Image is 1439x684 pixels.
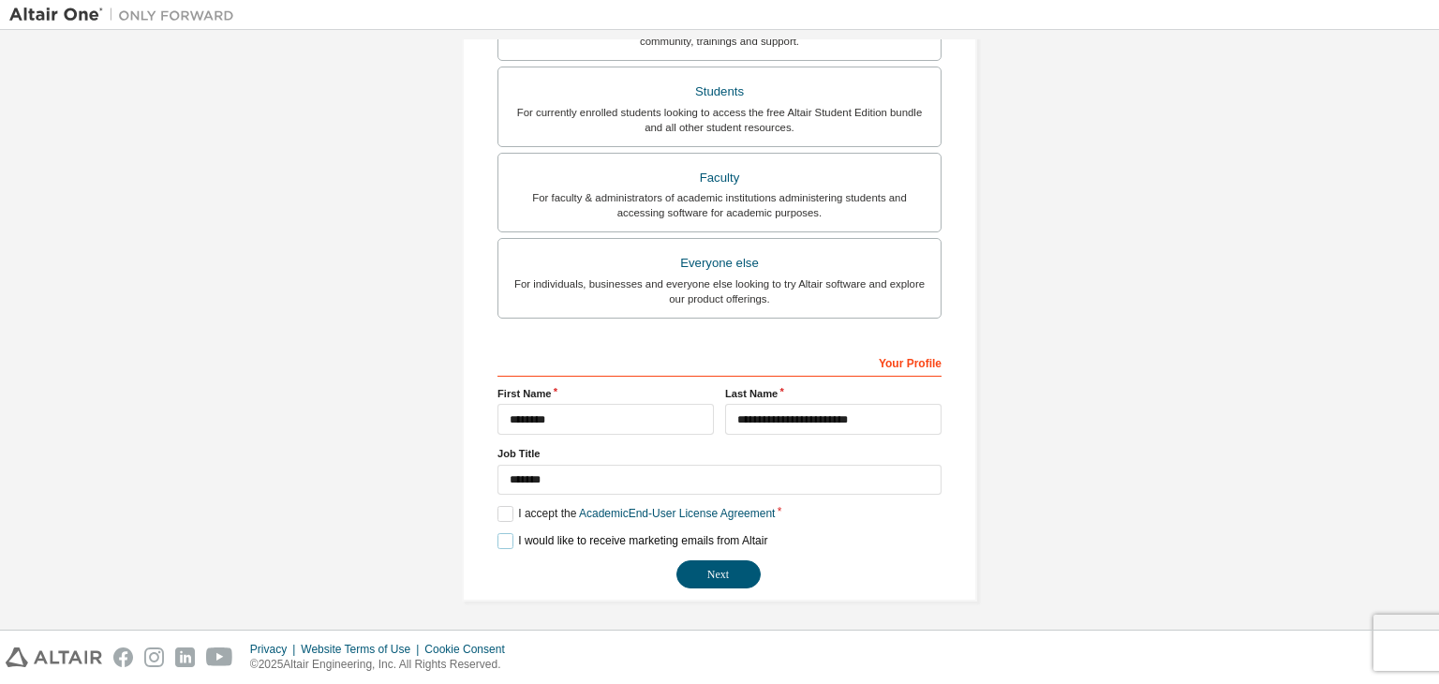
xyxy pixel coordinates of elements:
img: linkedin.svg [175,647,195,667]
label: First Name [497,386,714,401]
div: Faculty [510,165,929,191]
img: instagram.svg [144,647,164,667]
div: Students [510,79,929,105]
div: Privacy [250,642,301,657]
button: Next [676,560,761,588]
img: Altair One [9,6,244,24]
div: Your Profile [497,347,942,377]
label: Job Title [497,446,942,461]
a: Academic End-User License Agreement [579,507,775,520]
div: Everyone else [510,250,929,276]
img: altair_logo.svg [6,647,102,667]
p: © 2025 Altair Engineering, Inc. All Rights Reserved. [250,657,516,673]
label: I would like to receive marketing emails from Altair [497,533,767,549]
div: Website Terms of Use [301,642,424,657]
label: Last Name [725,386,942,401]
label: I accept the [497,506,775,522]
div: Cookie Consent [424,642,515,657]
img: facebook.svg [113,647,133,667]
img: youtube.svg [206,647,233,667]
div: For currently enrolled students looking to access the free Altair Student Edition bundle and all ... [510,105,929,135]
div: For faculty & administrators of academic institutions administering students and accessing softwa... [510,190,929,220]
div: For individuals, businesses and everyone else looking to try Altair software and explore our prod... [510,276,929,306]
